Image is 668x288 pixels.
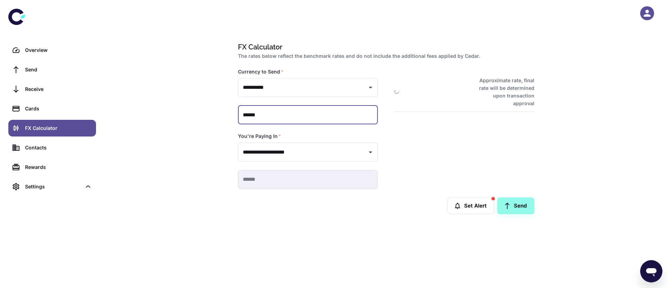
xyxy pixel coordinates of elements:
[8,81,96,98] a: Receive
[8,100,96,117] a: Cards
[8,139,96,156] a: Contacts
[8,42,96,59] a: Overview
[238,68,284,75] label: Currency to Send
[8,178,96,195] div: Settings
[8,120,96,137] a: FX Calculator
[25,124,92,132] div: FX Calculator
[25,105,92,112] div: Cards
[8,61,96,78] a: Send
[25,66,92,73] div: Send
[640,260,662,282] iframe: Button to launch messaging window
[25,163,92,171] div: Rewards
[25,46,92,54] div: Overview
[8,159,96,176] a: Rewards
[471,77,534,107] h6: Approximate rate, final rate will be determined upon transaction approval
[497,197,534,214] a: Send
[366,83,375,92] button: Open
[25,85,92,93] div: Receive
[447,197,494,214] button: Set Alert
[238,42,532,52] h1: FX Calculator
[25,183,81,190] div: Settings
[25,144,92,151] div: Contacts
[366,147,375,157] button: Open
[238,133,281,140] label: You're Paying In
